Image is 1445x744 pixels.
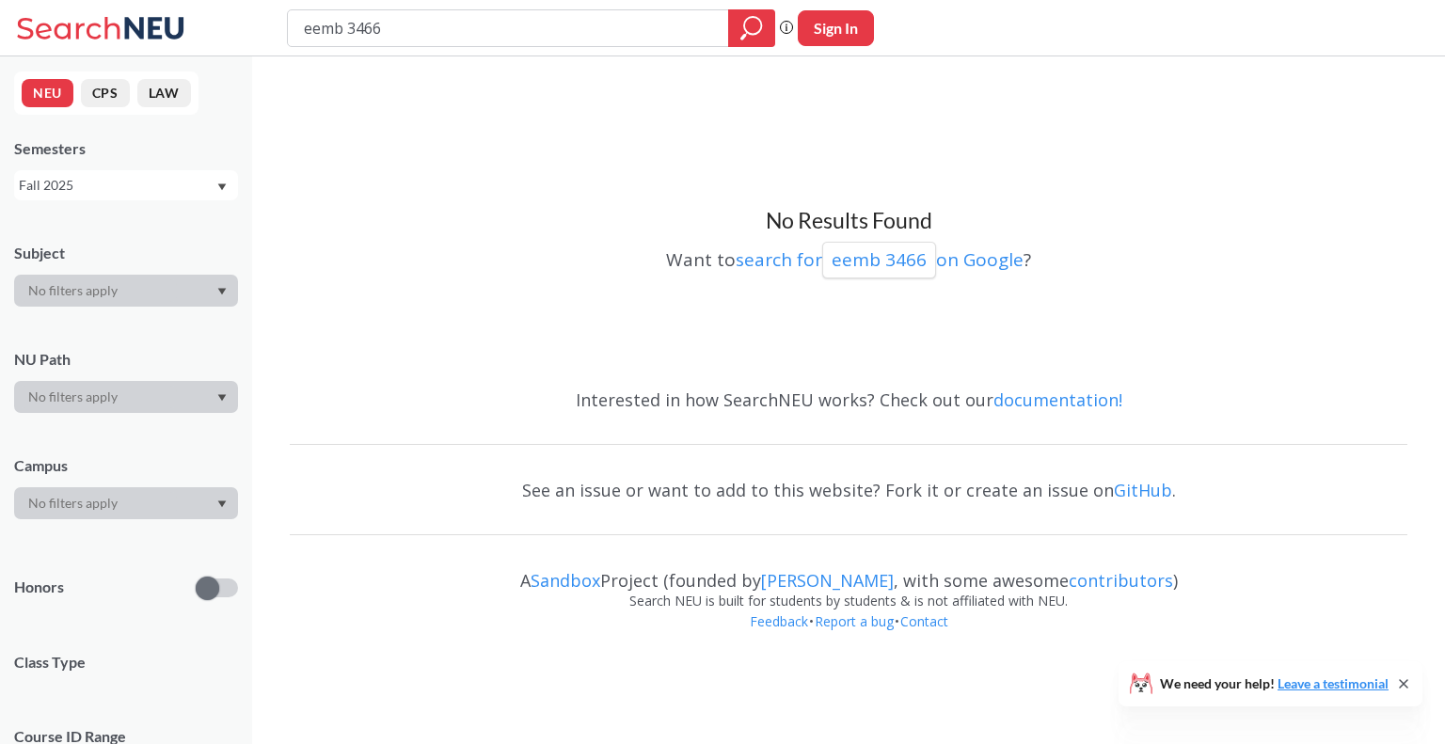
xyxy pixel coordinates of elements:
[1114,479,1172,501] a: GitHub
[81,79,130,107] button: CPS
[899,612,949,630] a: Contact
[290,235,1407,278] div: Want to ?
[814,612,895,630] a: Report a bug
[1160,677,1389,690] span: We need your help!
[740,15,763,41] svg: magnifying glass
[290,611,1407,660] div: • •
[14,243,238,263] div: Subject
[14,455,238,476] div: Campus
[290,553,1407,591] div: A Project (founded by , with some awesome )
[1069,569,1173,592] a: contributors
[137,79,191,107] button: LAW
[14,487,238,519] div: Dropdown arrow
[217,183,227,191] svg: Dropdown arrow
[14,275,238,307] div: Dropdown arrow
[290,591,1407,611] div: Search NEU is built for students by students & is not affiliated with NEU.
[217,288,227,295] svg: Dropdown arrow
[14,652,238,673] span: Class Type
[14,381,238,413] div: Dropdown arrow
[531,569,600,592] a: Sandbox
[832,247,927,273] p: eemb 3466
[728,9,775,47] div: magnifying glass
[19,175,215,196] div: Fall 2025
[993,388,1122,411] a: documentation!
[798,10,874,46] button: Sign In
[761,569,894,592] a: [PERSON_NAME]
[290,207,1407,235] h3: No Results Found
[14,138,238,159] div: Semesters
[290,463,1407,517] div: See an issue or want to add to this website? Fork it or create an issue on .
[749,612,809,630] a: Feedback
[1278,675,1389,691] a: Leave a testimonial
[22,79,73,107] button: NEU
[14,577,64,598] p: Honors
[736,247,1024,272] a: search foreemb 3466on Google
[217,394,227,402] svg: Dropdown arrow
[302,12,715,44] input: Class, professor, course number, "phrase"
[290,372,1407,427] div: Interested in how SearchNEU works? Check out our
[14,349,238,370] div: NU Path
[14,170,238,200] div: Fall 2025Dropdown arrow
[217,500,227,508] svg: Dropdown arrow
